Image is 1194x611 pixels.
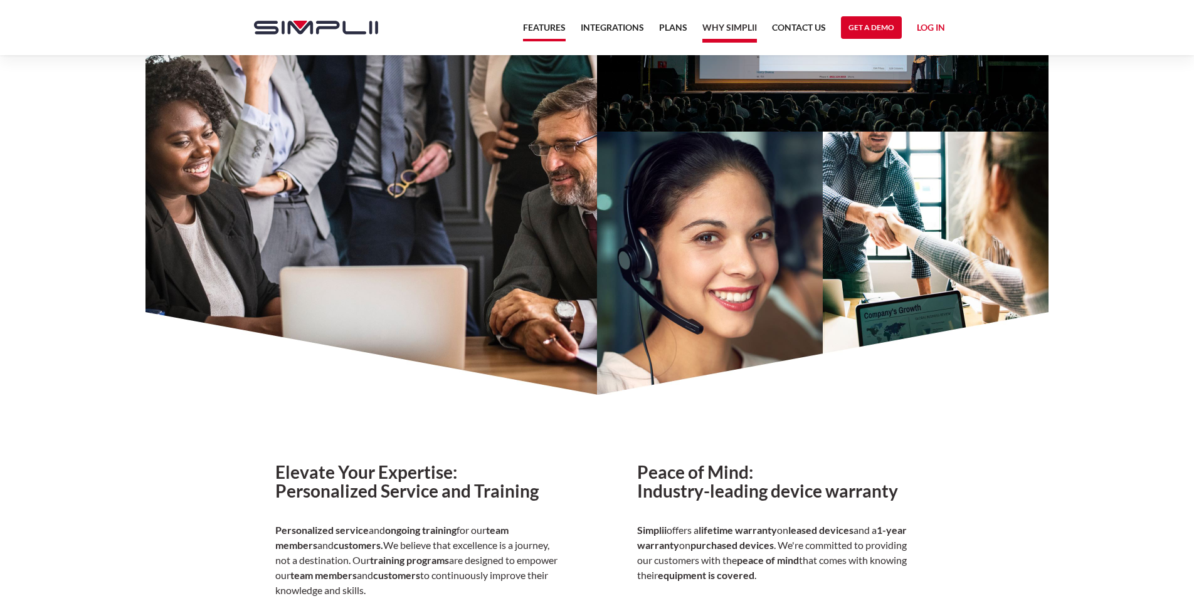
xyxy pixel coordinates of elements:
[702,20,757,43] a: Why Simplii
[334,539,383,551] strong: customers.
[917,20,945,39] a: Log in
[737,554,799,566] strong: peace of mind
[275,523,557,598] p: and for our and We believe that excellence is a journey, not a destination. Our are designed to e...
[275,461,539,501] strong: Elevate Your Expertise: Personalized Service and Training
[275,524,369,536] strong: Personalized service
[254,21,378,34] img: Simplii
[385,524,457,536] strong: ongoing training
[637,523,919,583] p: offers a on and a on . We're committed to providing our customers with the that comes with knowin...
[581,20,644,43] a: Integrations
[841,16,902,39] a: Get a Demo
[772,20,826,43] a: Contact US
[690,539,774,551] strong: purchased devices
[788,524,853,536] strong: leased devices
[699,524,777,536] strong: lifetime warranty
[637,461,898,501] strong: Peace of Mind: Industry-leading device warranty
[523,20,566,41] a: Features
[659,20,687,43] a: Plans
[290,569,357,581] strong: team members
[637,524,667,536] strong: Simplii
[373,569,420,581] strong: customers
[370,554,449,566] strong: training programs
[658,569,754,581] strong: equipment is covered
[637,524,907,551] strong: 1-year warranty
[275,524,509,551] strong: team members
